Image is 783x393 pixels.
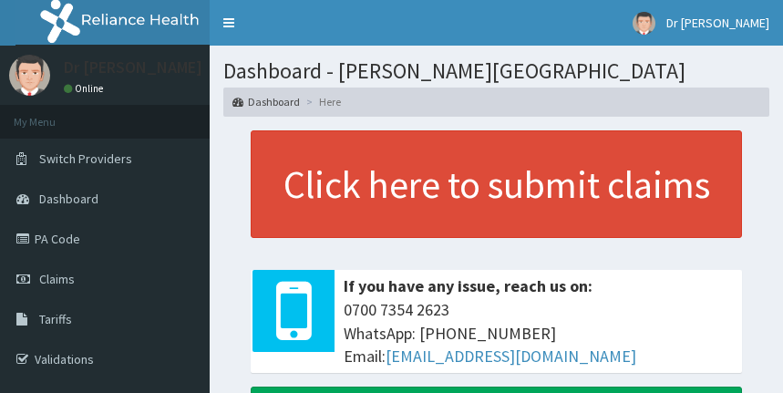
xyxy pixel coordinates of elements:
[39,191,98,207] span: Dashboard
[666,15,769,31] span: Dr [PERSON_NAME]
[344,298,733,368] span: 0700 7354 2623 WhatsApp: [PHONE_NUMBER] Email:
[302,94,341,109] li: Here
[39,150,132,167] span: Switch Providers
[39,311,72,327] span: Tariffs
[223,59,769,83] h1: Dashboard - [PERSON_NAME][GEOGRAPHIC_DATA]
[386,346,636,367] a: [EMAIL_ADDRESS][DOMAIN_NAME]
[633,12,655,35] img: User Image
[64,82,108,95] a: Online
[251,130,742,238] a: Click here to submit claims
[9,55,50,96] img: User Image
[64,59,202,76] p: Dr [PERSON_NAME]
[232,94,300,109] a: Dashboard
[39,271,75,287] span: Claims
[344,275,592,296] b: If you have any issue, reach us on:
